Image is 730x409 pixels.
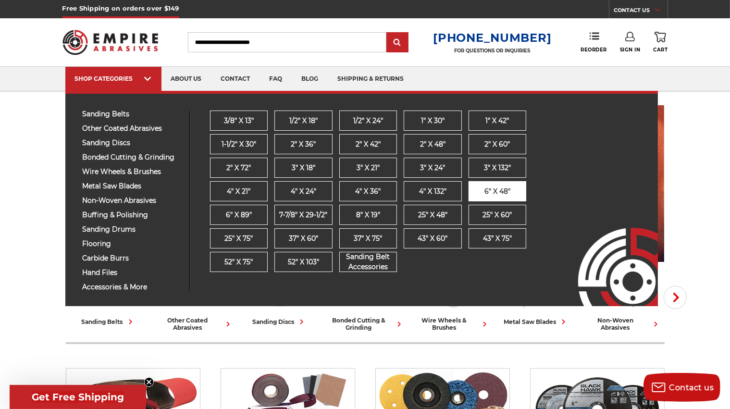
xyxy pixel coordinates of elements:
div: bonded cutting & grinding [326,317,404,331]
span: 25" x 75" [224,234,253,244]
a: Cart [653,32,668,53]
span: 25" x 48" [418,210,447,220]
a: shipping & returns [328,67,414,91]
span: 1-1/2" x 30" [222,139,256,149]
span: 52" x 103" [288,257,319,267]
button: Close teaser [144,377,154,387]
span: 25" x 60" [483,210,512,220]
span: Sign In [620,47,641,53]
span: carbide burrs [83,255,182,262]
div: non-woven abrasives [583,317,661,331]
a: CONTACT US [614,5,668,18]
span: hand files [83,269,182,276]
span: 3/8" x 13" [224,116,254,126]
span: metal saw blades [83,183,182,190]
span: 2" x 36" [291,139,316,149]
span: 2" x 60" [485,139,510,149]
img: Empire Abrasives [62,24,159,61]
span: non-woven abrasives [83,197,182,204]
p: FOR QUESTIONS OR INQUIRIES [433,48,551,54]
span: 4" x 24" [291,186,316,197]
a: about us [161,67,211,91]
span: 1" x 42" [486,116,509,126]
span: 6" x 48" [484,186,510,197]
span: Get Free Shipping [32,391,124,403]
span: 37" x 60" [289,234,318,244]
span: 43” x 75" [483,234,512,244]
div: sanding discs [252,317,307,327]
span: 3" x 132" [484,163,511,173]
a: blog [292,67,328,91]
a: [PHONE_NUMBER] [433,31,551,45]
span: sanding drums [83,226,182,233]
span: 3" x 21" [357,163,380,173]
span: 2" x 72" [226,163,251,173]
span: Contact us [669,383,714,392]
img: Empire Abrasives Logo Image [561,199,658,306]
div: wire wheels & brushes [412,317,490,331]
button: Contact us [643,373,720,402]
span: 4" x 21" [227,186,250,197]
span: 1" x 30" [421,116,445,126]
span: flooring [83,240,182,248]
span: 4" x 132" [419,186,446,197]
span: Reorder [581,47,607,53]
span: accessories & more [83,284,182,291]
span: 3" x 18" [292,163,315,173]
a: Reorder [581,32,607,52]
div: other coated abrasives [155,317,233,331]
span: 7-7/8" x 29-1/2" [279,210,327,220]
span: 3" x 24" [421,163,445,173]
div: Get Free ShippingClose teaser [10,385,146,409]
span: Sanding Belt Accessories [340,252,397,272]
span: 6" x 89" [226,210,252,220]
span: 1/2" x 18" [289,116,318,126]
input: Submit [388,33,407,52]
span: bonded cutting & grinding [83,154,182,161]
span: 52" x 75" [224,257,253,267]
div: sanding belts [82,317,136,327]
a: faq [260,67,292,91]
span: 37" x 75" [354,234,383,244]
span: 43" x 60" [418,234,448,244]
span: Cart [653,47,668,53]
a: contact [211,67,260,91]
div: metal saw blades [504,317,569,327]
span: 2" x 42" [356,139,381,149]
span: sanding belts [83,111,182,118]
button: Next [664,286,687,309]
div: SHOP CATEGORIES [75,75,152,82]
span: wire wheels & brushes [83,168,182,175]
span: buffing & polishing [83,211,182,219]
span: 2" x 48" [420,139,445,149]
span: 1/2" x 24" [353,116,383,126]
span: 8" x 19" [356,210,380,220]
span: other coated abrasives [83,125,182,132]
span: 4" x 36" [356,186,381,197]
span: sanding discs [83,139,182,147]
